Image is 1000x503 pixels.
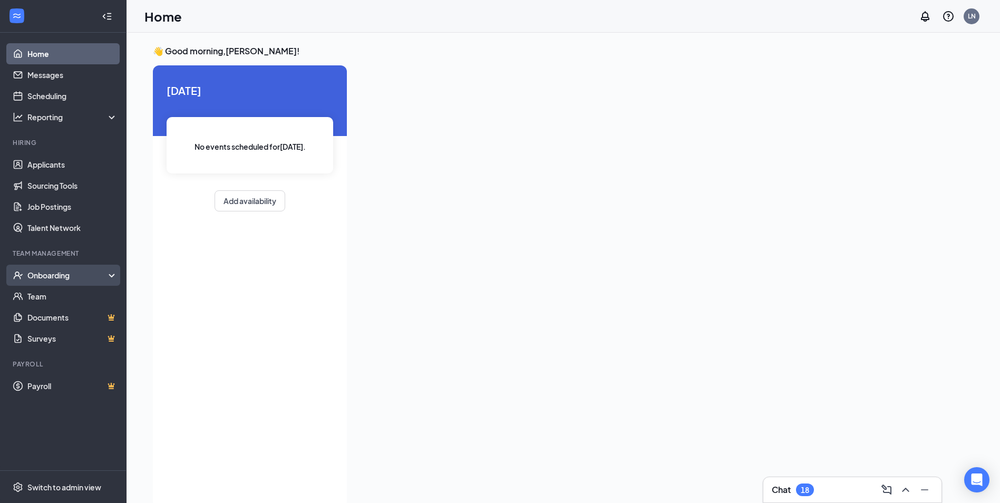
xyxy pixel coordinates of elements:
a: Sourcing Tools [27,175,118,196]
div: LN [968,12,976,21]
button: ChevronUp [897,481,914,498]
svg: QuestionInfo [942,10,955,23]
svg: Minimize [918,483,931,496]
h1: Home [144,7,182,25]
div: 18 [801,486,809,495]
svg: WorkstreamLogo [12,11,22,21]
h3: 👋 Good morning, [PERSON_NAME] ! [153,45,946,57]
a: Home [27,43,118,64]
div: Switch to admin view [27,482,101,492]
a: Applicants [27,154,118,175]
svg: ComposeMessage [880,483,893,496]
svg: ChevronUp [899,483,912,496]
button: Add availability [215,190,285,211]
svg: Notifications [919,10,931,23]
a: DocumentsCrown [27,307,118,328]
svg: UserCheck [13,270,23,280]
a: Scheduling [27,85,118,107]
a: Job Postings [27,196,118,217]
div: Reporting [27,112,118,122]
a: SurveysCrown [27,328,118,349]
div: Hiring [13,138,115,147]
a: PayrollCrown [27,375,118,396]
h3: Chat [772,484,791,496]
div: Payroll [13,360,115,369]
svg: Settings [13,482,23,492]
a: Talent Network [27,217,118,238]
svg: Collapse [102,11,112,22]
span: [DATE] [167,82,333,99]
button: ComposeMessage [878,481,895,498]
div: Onboarding [27,270,109,280]
button: Minimize [916,481,933,498]
div: Team Management [13,249,115,258]
div: Open Intercom Messenger [964,467,989,492]
span: No events scheduled for [DATE] . [195,141,306,152]
a: Messages [27,64,118,85]
a: Team [27,286,118,307]
svg: Analysis [13,112,23,122]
